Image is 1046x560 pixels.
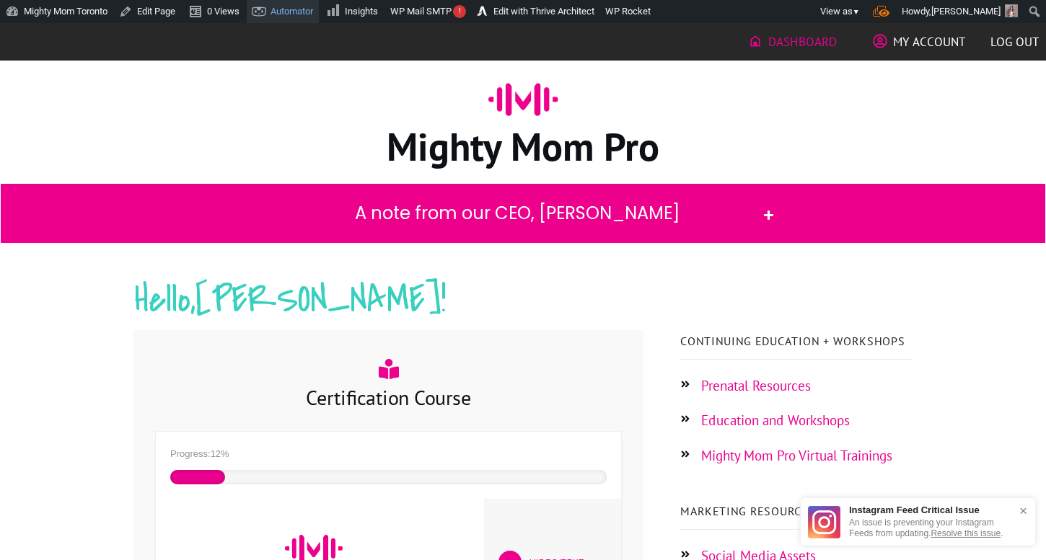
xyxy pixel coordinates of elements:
h2: Hello, ! [134,273,912,345]
a: Resolve this issue [931,528,1001,538]
a: Mighty Mom Pro Virtual Trainings [701,447,892,464]
span: ! [453,5,466,18]
img: ico-mighty-mom [488,64,558,134]
span: [PERSON_NAME] [195,273,441,326]
h3: Instagram Feed Critical Issue [849,505,1012,515]
span: ▼ [853,7,860,17]
span: Dashboard [768,30,837,54]
p: Marketing Resources [680,501,912,521]
span: My Account [893,30,965,54]
span: Insights [345,6,378,17]
p: Continuing Education + Workshops [680,331,912,351]
a: Dashboard [748,30,837,54]
a: Prenatal Resources [701,377,811,394]
span: [PERSON_NAME] [931,6,1001,17]
a: My Account [873,30,965,54]
div: × [1012,497,1034,525]
a: Log out [990,30,1039,54]
img: Instagram Feed icon [808,506,840,538]
h1: Mighty Mom Pro [134,121,912,172]
div: Progress: [170,446,607,463]
h3: Certification Course [156,383,621,412]
p: An issue is preventing your Instagram Feeds from updating. . [849,517,1012,538]
span: 12% [211,448,229,459]
a: Education and Workshops [701,412,850,429]
h2: A note from our CEO, [PERSON_NAME] [278,199,756,228]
